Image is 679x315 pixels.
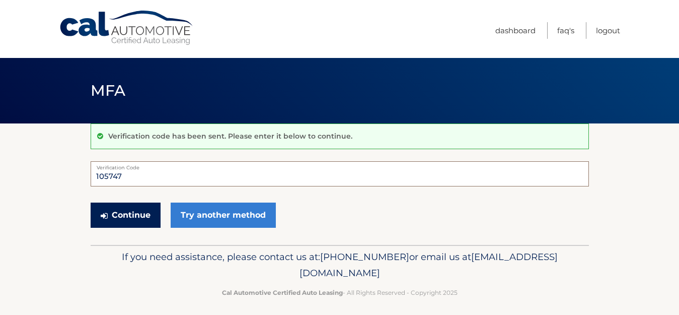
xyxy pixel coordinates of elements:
[91,81,126,100] span: MFA
[171,203,276,228] a: Try another method
[91,161,589,169] label: Verification Code
[59,10,195,46] a: Cal Automotive
[557,22,574,39] a: FAQ's
[596,22,620,39] a: Logout
[222,289,343,296] strong: Cal Automotive Certified Auto Leasing
[495,22,536,39] a: Dashboard
[91,161,589,186] input: Verification Code
[299,251,558,279] span: [EMAIL_ADDRESS][DOMAIN_NAME]
[97,249,582,281] p: If you need assistance, please contact us at: or email us at
[91,203,161,228] button: Continue
[108,132,352,141] p: Verification code has been sent. Please enter it below to continue.
[320,251,409,263] span: [PHONE_NUMBER]
[97,287,582,298] p: - All Rights Reserved - Copyright 2025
